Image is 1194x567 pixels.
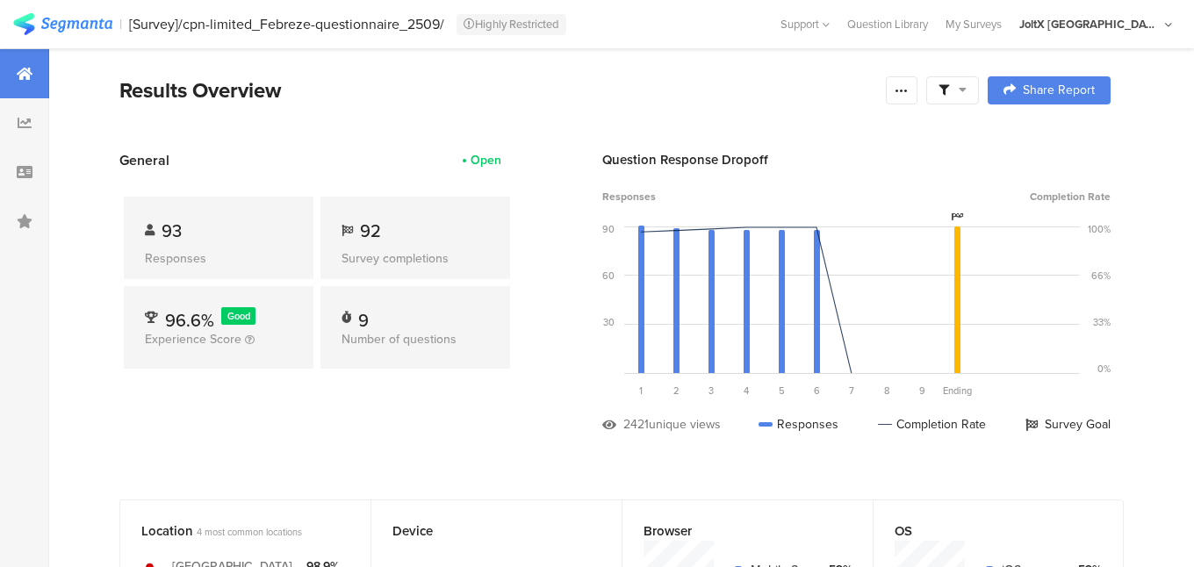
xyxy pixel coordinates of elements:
[602,189,656,205] span: Responses
[471,151,501,169] div: Open
[360,218,381,244] span: 92
[165,307,214,334] span: 96.6%
[119,150,169,170] span: General
[603,315,615,329] div: 30
[145,249,292,268] div: Responses
[919,384,925,398] span: 9
[1097,362,1111,376] div: 0%
[392,521,572,541] div: Device
[838,16,937,32] a: Question Library
[342,249,489,268] div: Survey completions
[141,521,320,541] div: Location
[129,16,444,32] div: [Survey]/cpn-limited_Febreze-questionnaire_2509/
[13,13,112,35] img: segmanta logo
[673,384,680,398] span: 2
[162,218,182,244] span: 93
[1088,222,1111,236] div: 100%
[937,16,1011,32] a: My Surveys
[119,75,877,106] div: Results Overview
[602,150,1111,169] div: Question Response Dropoff
[878,415,986,434] div: Completion Rate
[1091,269,1111,283] div: 66%
[939,384,975,398] div: Ending
[1019,16,1160,32] div: JoltX [GEOGRAPHIC_DATA]
[779,384,785,398] span: 5
[951,208,963,220] i: Survey Goal
[814,384,820,398] span: 6
[849,384,854,398] span: 7
[602,269,615,283] div: 60
[649,415,721,434] div: unique views
[895,521,1073,541] div: OS
[145,330,241,348] span: Experience Score
[1025,415,1111,434] div: Survey Goal
[644,521,823,541] div: Browser
[342,330,457,348] span: Number of questions
[708,384,714,398] span: 3
[197,525,302,539] span: 4 most common locations
[639,384,643,398] span: 1
[1030,189,1111,205] span: Completion Rate
[1093,315,1111,329] div: 33%
[744,384,749,398] span: 4
[1023,84,1095,97] span: Share Report
[457,14,566,35] div: Highly Restricted
[602,222,615,236] div: 90
[358,307,369,325] div: 9
[119,14,122,34] div: |
[759,415,838,434] div: Responses
[623,415,649,434] div: 2421
[884,384,889,398] span: 8
[780,11,830,38] div: Support
[227,309,250,323] span: Good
